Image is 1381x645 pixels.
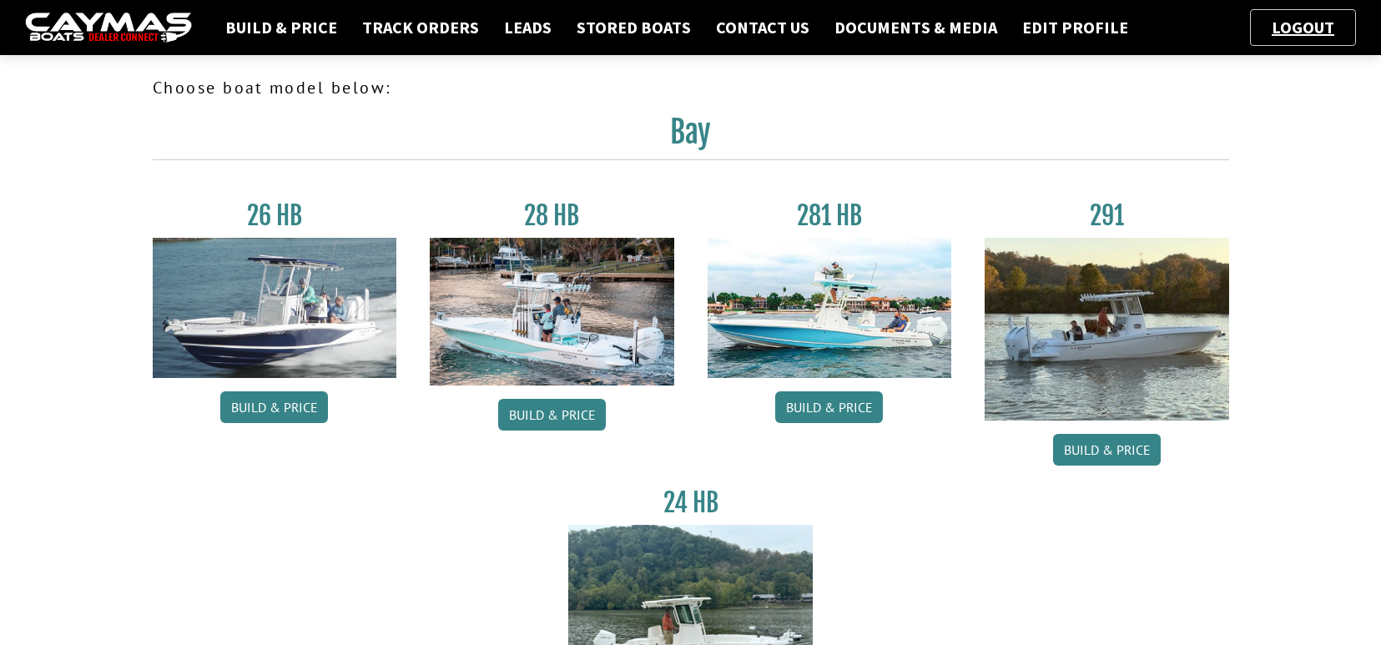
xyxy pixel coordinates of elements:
p: Choose boat model below: [153,75,1229,100]
a: Build & Price [217,17,345,38]
img: 26_new_photo_resized.jpg [153,238,397,378]
h3: 26 HB [153,200,397,231]
img: 28_hb_thumbnail_for_caymas_connect.jpg [430,238,674,385]
h3: 281 HB [708,200,952,231]
img: 28-hb-twin.jpg [708,238,952,378]
a: Contact Us [708,17,818,38]
img: caymas-dealer-connect-2ed40d3bc7270c1d8d7ffb4b79bf05adc795679939227970def78ec6f6c03838.gif [25,13,192,43]
h2: Bay [153,113,1229,160]
a: Build & Price [498,399,606,431]
h3: 291 [985,200,1229,231]
a: Documents & Media [826,17,1006,38]
a: Leads [496,17,560,38]
img: 291_Thumbnail.jpg [985,238,1229,421]
a: Track Orders [354,17,487,38]
a: Logout [1263,17,1343,38]
h3: 28 HB [430,200,674,231]
a: Build & Price [1053,434,1161,466]
a: Build & Price [775,391,883,423]
a: Stored Boats [568,17,699,38]
a: Build & Price [220,391,328,423]
h3: 24 HB [568,487,813,518]
a: Edit Profile [1014,17,1137,38]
